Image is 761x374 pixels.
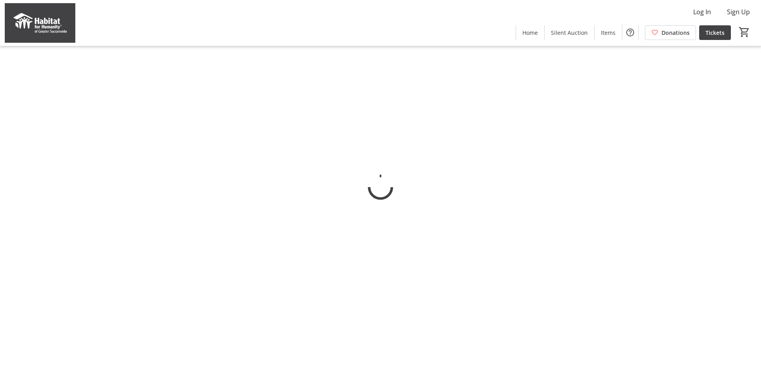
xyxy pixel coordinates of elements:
img: Habitat for Humanity of Greater Sacramento's Logo [5,3,75,43]
span: Silent Auction [551,28,588,37]
button: Help [622,25,638,40]
span: Sign Up [727,7,750,17]
button: Log In [687,6,717,18]
a: Silent Auction [545,25,594,40]
button: Cart [737,25,751,39]
a: Donations [645,25,696,40]
span: Items [601,28,616,37]
a: Tickets [699,25,731,40]
a: Items [595,25,622,40]
button: Sign Up [721,6,756,18]
span: Donations [662,28,690,37]
span: Tickets [706,28,725,37]
a: Home [516,25,544,40]
span: Home [522,28,538,37]
span: Log In [693,7,711,17]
